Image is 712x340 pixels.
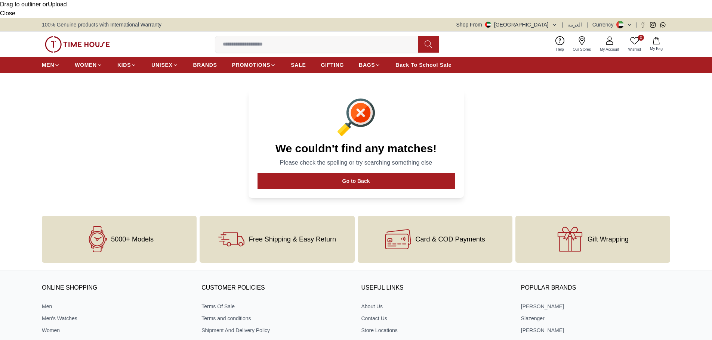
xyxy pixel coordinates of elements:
[42,283,191,294] h3: ONLINE SHOPPING
[151,61,172,69] span: UNISEX
[258,142,455,155] h1: We couldn't find any matches!
[321,61,344,69] span: GIFTING
[249,235,336,243] span: Free Shipping & Easy Return
[42,315,191,322] a: Men's Watches
[588,235,629,243] span: Gift Wrapping
[359,61,375,69] span: BAGS
[568,35,595,54] a: Our Stores
[553,47,567,52] span: Help
[562,21,563,28] span: |
[485,22,491,28] img: United Arab Emirates
[232,58,276,72] a: PROMOTIONS
[75,58,102,72] a: WOMEN
[193,61,217,69] span: BRANDS
[645,35,667,53] button: My Bag
[45,36,110,53] img: ...
[361,315,511,322] a: Contact Us
[42,21,161,28] span: 100% Genuine products with International Warranty
[647,46,666,52] span: My Bag
[232,61,271,69] span: PROMOTIONS
[521,315,670,322] a: Slazenger
[42,61,54,69] span: MEN
[660,22,666,28] a: Whatsapp
[650,22,656,28] a: Instagram
[42,303,191,310] a: Men
[570,47,594,52] span: Our Stores
[586,21,588,28] span: |
[321,58,344,72] a: GIFTING
[625,47,644,52] span: Wishlist
[151,58,178,72] a: UNISEX
[361,303,511,310] a: About Us
[521,303,670,310] a: [PERSON_NAME]
[395,61,451,69] span: Back To School Sale
[456,21,557,28] button: Shop From[GEOGRAPHIC_DATA]
[291,61,306,69] span: SALE
[117,58,136,72] a: KIDS
[75,61,97,69] span: WOMEN
[201,327,351,334] a: Shipment And Delivery Policy
[359,58,380,72] a: BAGS
[638,35,644,41] span: 0
[201,303,351,310] a: Terms Of Sale
[111,235,154,243] span: 5000+ Models
[597,47,622,52] span: My Account
[42,58,60,72] a: MEN
[201,315,351,322] a: Terms and conditions
[640,22,645,28] a: Facebook
[361,327,511,334] a: Store Locations
[193,58,217,72] a: BRANDS
[291,58,306,72] a: SALE
[395,58,451,72] a: Back To School Sale
[416,235,485,243] span: Card & COD Payments
[567,21,582,28] button: العربية
[521,327,670,334] a: [PERSON_NAME]
[552,35,568,54] a: Help
[201,283,351,294] h3: CUSTOMER POLICIES
[48,1,67,7] span: Upload
[361,283,511,294] h3: USEFUL LINKS
[258,173,455,189] button: Go to Back
[635,21,637,28] span: |
[258,158,455,167] p: Please check the spelling or try searching something else
[592,21,617,28] div: Currency
[624,35,645,54] a: 0Wishlist
[521,283,670,294] h3: Popular Brands
[42,327,191,334] a: Women
[117,61,131,69] span: KIDS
